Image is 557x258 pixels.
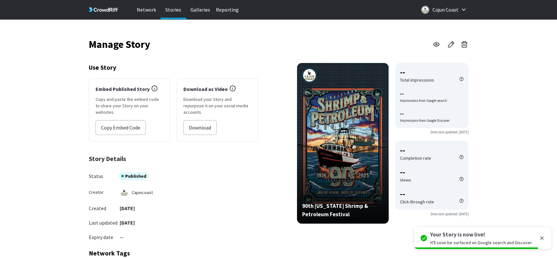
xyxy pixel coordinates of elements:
h2: -- [400,168,464,177]
p: Copy and paste the embed code to share your Story on your websites. [96,96,164,115]
h3: Use Story [89,63,258,72]
p: Cajun Coast [432,4,459,15]
p: -- [119,234,124,241]
p: [DATE] [119,219,135,227]
h2: -- [400,68,464,77]
h1: Manage Story [89,40,150,49]
p: Download as Video [183,85,228,93]
p: Last updated [89,219,119,227]
p: Data last updated: [DATE] [395,211,469,217]
p: Created [89,205,119,212]
p: Views [400,177,411,183]
p: It'll soon be surfaced on Google search and Discover. [430,239,533,246]
img: cajuncoast [302,68,317,83]
button: Download story button [183,120,217,135]
p: Total impressions [400,77,434,83]
button: Embed code to be copied. Button to copy is below input. [96,120,146,135]
p: 90th Louisiana Shrimp & Petroleum Festival [302,202,384,218]
p: Data last updated: [DATE] [395,129,469,135]
p: Impressions from Google search [400,98,447,103]
h2: Story Details [89,155,258,163]
p: Status [89,173,119,180]
p: Download your Story and repurpose it on your social media accounts. [183,96,252,115]
img: cajuncoast [120,188,128,197]
div: Creator [89,190,119,195]
h4: -- [400,90,464,98]
img: Logo for Cajun Coast [421,6,429,14]
h4: Your Story is now live! [430,230,511,239]
h4: -- [400,110,464,118]
p: cajuncoast [132,189,153,196]
p: Embed Published Story [96,85,150,93]
h2: -- [400,190,464,199]
h2: -- [400,146,464,155]
p: Impressions from Google Discover [400,118,450,123]
h2: Network Tags [89,249,130,257]
p: Expiry date [89,234,113,241]
p: [DATE] [119,205,135,212]
p: Completion rate [400,155,431,161]
p: Click-through rate [400,199,434,205]
div: Published [119,172,149,180]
